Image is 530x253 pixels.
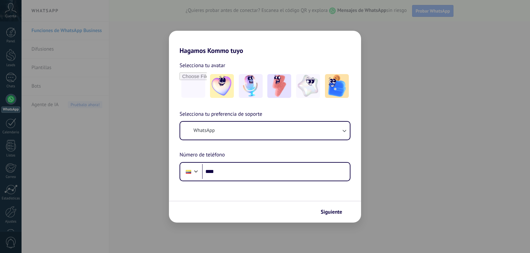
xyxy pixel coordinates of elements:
[169,31,361,55] h2: Hagamos Kommo tuyo
[325,74,349,98] img: -5.jpeg
[180,122,350,140] button: WhatsApp
[210,74,234,98] img: -1.jpeg
[267,74,291,98] img: -3.jpeg
[193,127,215,134] span: WhatsApp
[321,210,342,214] span: Siguiente
[318,206,351,218] button: Siguiente
[296,74,320,98] img: -4.jpeg
[180,61,225,70] span: Selecciona tu avatar
[239,74,263,98] img: -2.jpeg
[180,151,225,159] span: Número de teléfono
[180,110,262,119] span: Selecciona tu preferencia de soporte
[182,165,195,179] div: Ecuador: + 593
